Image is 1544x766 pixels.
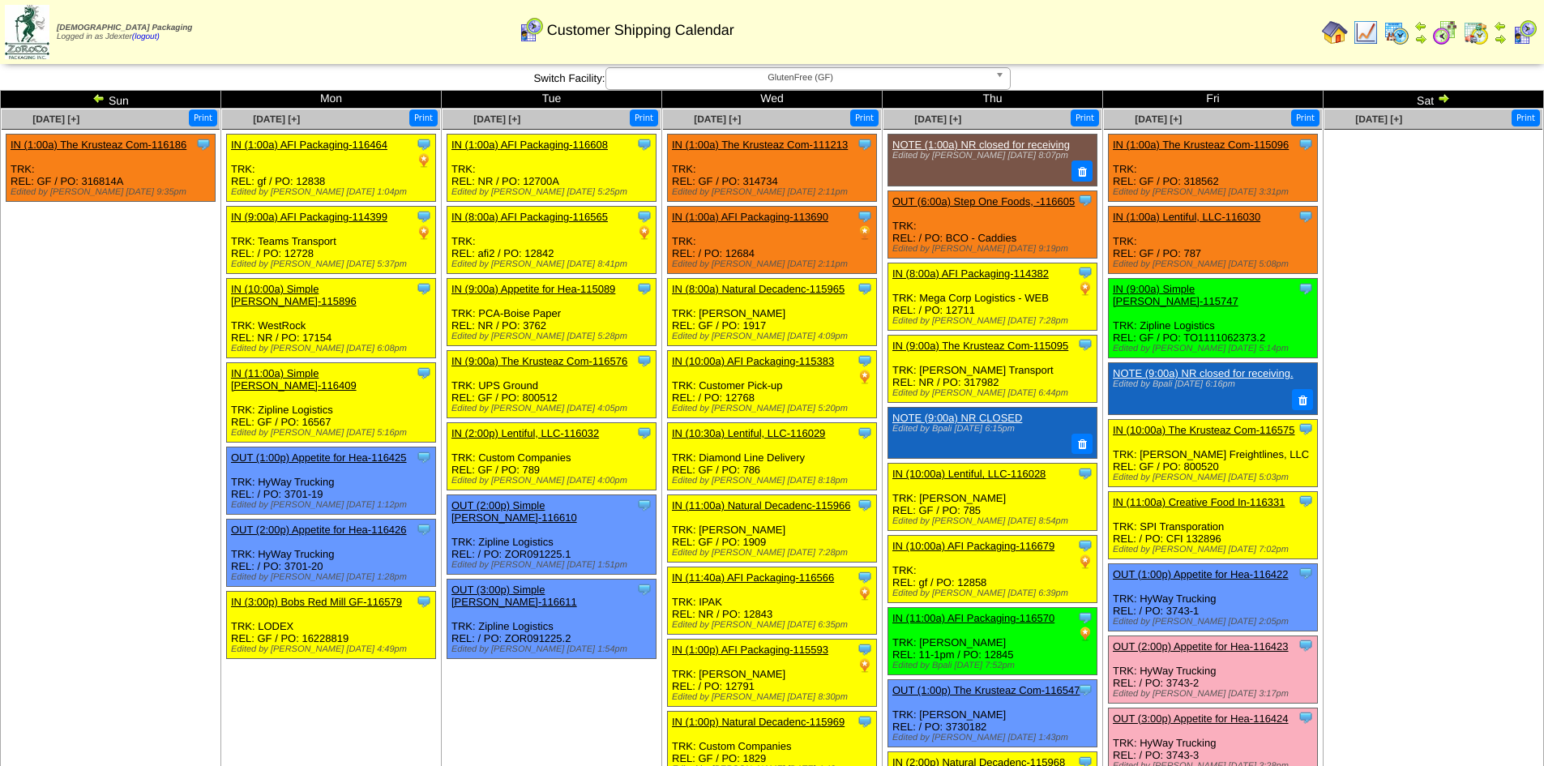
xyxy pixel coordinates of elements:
[892,267,1049,280] a: IN (8:00a) AFI Packaging-114382
[1109,491,1318,558] div: TRK: SPI Transporation REL: / PO: CFI 132896
[1298,208,1314,225] img: Tooltip
[11,187,215,197] div: Edited by [PERSON_NAME] [DATE] 9:35pm
[442,91,662,109] td: Tue
[857,585,873,601] img: PO
[883,91,1103,109] td: Thu
[231,524,407,536] a: OUT (2:00p) Appetite for Hea-116426
[1463,19,1489,45] img: calendarinout.gif
[672,716,845,728] a: IN (1:00p) Natural Decadenc-115969
[668,135,877,202] div: TRK: REL: GF / PO: 314734
[1298,637,1314,653] img: Tooltip
[636,581,652,597] img: Tooltip
[1432,19,1458,45] img: calendarblend.gif
[668,279,877,346] div: TRK: [PERSON_NAME] REL: GF / PO: 1917
[888,464,1097,531] div: TRK: [PERSON_NAME] REL: GF / PO: 785
[1109,563,1318,631] div: TRK: HyWay Trucking REL: / PO: 3743-1
[888,335,1097,402] div: TRK: [PERSON_NAME] Transport REL: NR / PO: 317982
[227,279,436,358] div: TRK: WestRock REL: NR / PO: 17154
[1414,32,1427,45] img: arrowright.gif
[892,612,1054,624] a: IN (11:00a) AFI Packaging-116570
[1077,682,1093,698] img: Tooltip
[672,644,828,656] a: IN (1:00p) AFI Packaging-115593
[451,427,599,439] a: IN (2:00p) Lentiful, LLC-116032
[672,427,825,439] a: IN (10:30a) Lentiful, LLC-116029
[6,135,216,202] div: TRK: REL: GF / PO: 316814A
[1113,473,1317,482] div: Edited by [PERSON_NAME] [DATE] 5:03pm
[416,152,432,169] img: PO
[1077,465,1093,481] img: Tooltip
[416,593,432,610] img: Tooltip
[1494,19,1507,32] img: arrowleft.gif
[892,540,1054,552] a: IN (10:00a) AFI Packaging-116679
[221,91,442,109] td: Mon
[32,113,79,125] a: [DATE] [+]
[518,17,544,43] img: calendarcustomer.gif
[1437,92,1450,105] img: arrowright.gif
[1077,554,1093,570] img: PO
[672,620,876,630] div: Edited by [PERSON_NAME] [DATE] 6:35pm
[857,569,873,585] img: Tooltip
[672,283,845,295] a: IN (8:00a) Natural Decadenc-115965
[227,207,436,274] div: TRK: Teams Transport REL: / PO: 12728
[672,404,876,413] div: Edited by [PERSON_NAME] [DATE] 5:20pm
[451,259,656,269] div: Edited by [PERSON_NAME] [DATE] 8:41pm
[892,340,1068,352] a: IN (9:00a) The Krusteaz Com-115095
[672,259,876,269] div: Edited by [PERSON_NAME] [DATE] 2:11pm
[668,351,877,418] div: TRK: Customer Pick-up REL: / PO: 12768
[1384,19,1409,45] img: calendarprod.gif
[1298,565,1314,581] img: Tooltip
[668,567,877,635] div: TRK: IPAK REL: NR / PO: 12843
[636,136,652,152] img: Tooltip
[1077,336,1093,353] img: Tooltip
[1109,635,1318,703] div: TRK: HyWay Trucking REL: / PO: 3743-2
[1135,113,1182,125] a: [DATE] [+]
[57,24,192,32] span: [DEMOGRAPHIC_DATA] Packaging
[1291,109,1319,126] button: Print
[1113,568,1289,580] a: OUT (1:00p) Appetite for Hea-116422
[447,279,657,346] div: TRK: PCA-Boise Paper REL: NR / PO: 3762
[1292,389,1313,410] button: Delete Note
[1322,19,1348,45] img: home.gif
[857,425,873,441] img: Tooltip
[636,353,652,369] img: Tooltip
[1414,19,1427,32] img: arrowleft.gif
[5,5,49,59] img: zoroco-logo-small.webp
[668,423,877,490] div: TRK: Diamond Line Delivery REL: GF / PO: 786
[547,22,734,39] span: Customer Shipping Calendar
[1113,283,1238,307] a: IN (9:00a) Simple [PERSON_NAME]-115747
[857,280,873,297] img: Tooltip
[231,139,387,151] a: IN (1:00a) AFI Packaging-116464
[473,113,520,125] span: [DATE] [+]
[1113,379,1309,389] div: Edited by Bpali [DATE] 6:16pm
[1109,135,1318,202] div: TRK: REL: GF / PO: 318562
[447,135,657,202] div: TRK: REL: NR / PO: 12700A
[451,560,656,570] div: Edited by [PERSON_NAME] [DATE] 1:51pm
[672,571,834,584] a: IN (11:40a) AFI Packaging-116566
[672,211,828,223] a: IN (1:00a) AFI Packaging-113690
[416,449,432,465] img: Tooltip
[1512,19,1538,45] img: calendarcustomer.gif
[662,91,883,109] td: Wed
[231,259,435,269] div: Edited by [PERSON_NAME] [DATE] 5:37pm
[447,351,657,418] div: TRK: UPS Ground REL: GF / PO: 800512
[694,113,741,125] span: [DATE] [+]
[451,404,656,413] div: Edited by [PERSON_NAME] [DATE] 4:05pm
[409,109,438,126] button: Print
[132,32,160,41] a: (logout)
[892,424,1088,434] div: Edited by Bpali [DATE] 6:15pm
[892,684,1080,696] a: OUT (1:00p) The Krusteaz Com-116547
[1113,187,1317,197] div: Edited by [PERSON_NAME] [DATE] 3:31pm
[451,355,627,367] a: IN (9:00a) The Krusteaz Com-116576
[1113,689,1317,699] div: Edited by [PERSON_NAME] [DATE] 3:17pm
[1113,259,1317,269] div: Edited by [PERSON_NAME] [DATE] 5:08pm
[231,572,435,582] div: Edited by [PERSON_NAME] [DATE] 1:28pm
[1355,113,1402,125] span: [DATE] [+]
[451,644,656,654] div: Edited by [PERSON_NAME] [DATE] 1:54pm
[231,211,387,223] a: IN (9:00a) AFI Packaging-114399
[451,283,615,295] a: IN (9:00a) Appetite for Hea-115089
[1512,109,1540,126] button: Print
[451,584,577,608] a: OUT (3:00p) Simple [PERSON_NAME]-116611
[892,412,1022,424] a: NOTE (9:00a) NR CLOSED
[1298,709,1314,725] img: Tooltip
